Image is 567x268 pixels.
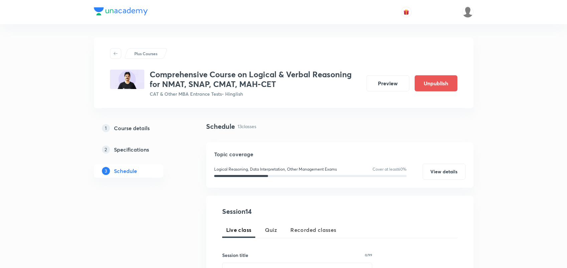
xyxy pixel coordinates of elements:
p: Plus Courses [134,51,157,57]
p: 0/99 [365,253,372,257]
p: CAT & Other MBA Entrance Tests • Hinglish [150,90,361,97]
span: Recorded classes [290,226,336,234]
img: avatar [403,9,409,15]
h5: Topic coverage [214,150,465,158]
h3: Comprehensive Course on Logical & Verbal Reasoning for NMAT, SNAP, CMAT, MAH-CET [150,70,361,89]
button: avatar [401,7,412,17]
p: Logical Reasoning, Data Interpretation, Other Management Exams [214,166,337,172]
button: Preview [367,75,409,91]
span: Live class [226,226,252,234]
a: 1Course details [94,121,185,135]
img: Coolm [462,6,473,18]
p: 3 [102,167,110,175]
h5: Specifications [114,146,149,154]
a: 2Specifications [94,143,185,156]
p: 2 [102,146,110,154]
h4: Schedule [206,121,235,131]
button: Unpublish [415,75,457,91]
h4: Session 14 [222,206,344,216]
h5: Schedule [114,167,137,175]
span: Quiz [265,226,277,234]
p: 13 classes [238,123,256,130]
p: 1 [102,124,110,132]
p: Cover at least 60 % [373,166,407,172]
button: View details [423,164,465,180]
h5: Course details [114,124,150,132]
img: Company Logo [94,7,148,15]
h6: Session title [222,252,248,259]
a: Company Logo [94,7,148,17]
img: B0E5F6CB-0AB9-44C8-BEF1-9933A801C527_plus.png [110,70,144,89]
